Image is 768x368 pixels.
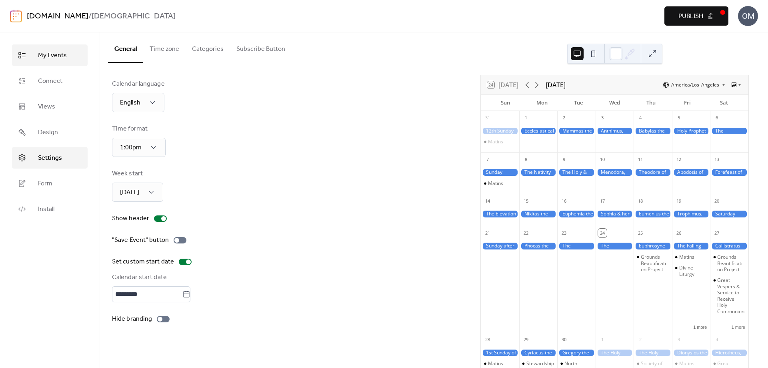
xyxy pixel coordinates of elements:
[679,265,707,277] div: Divine Liturgy
[186,32,230,62] button: Categories
[483,229,492,237] div: 21
[38,102,55,112] span: Views
[636,229,645,237] div: 25
[112,214,149,223] div: Show header
[636,155,645,164] div: 11
[717,277,745,315] div: Great Vespers & Service to Receive Holy Communion
[634,128,672,135] div: Babylas the Holy Martyr
[679,360,694,367] div: Matins
[488,180,503,187] div: Matins
[728,323,748,330] button: 1 more
[112,273,447,282] div: Calendar start date
[483,197,492,205] div: 14
[596,243,634,249] div: The Commemoration of the Miracle of the Theotokos Myrtidiotissis in Kythyra
[678,12,703,21] span: Publish
[557,169,596,176] div: The Holy & Righteous Ancestors of God, Joachim and Anna
[560,114,568,123] div: 2
[674,336,683,344] div: 3
[560,155,568,164] div: 9
[690,323,710,330] button: 1 more
[483,336,492,344] div: 28
[674,114,683,123] div: 5
[633,95,669,111] div: Thu
[12,121,88,143] a: Design
[112,79,165,89] div: Calendar language
[636,197,645,205] div: 18
[717,254,745,273] div: Grounds Beautification Project
[710,211,748,217] div: Saturday after Holy Cross
[712,229,721,237] div: 27
[483,114,492,123] div: 31
[524,95,560,111] div: Mon
[88,9,92,24] b: /
[120,186,139,199] span: [DATE]
[560,229,568,237] div: 23
[674,229,683,237] div: 26
[674,155,683,164] div: 12
[712,114,721,123] div: 6
[38,76,62,86] span: Connect
[598,229,607,237] div: 24
[598,114,607,123] div: 3
[674,197,683,205] div: 19
[27,9,88,24] a: [DOMAIN_NAME]
[669,95,706,111] div: Fri
[596,169,634,176] div: Menodora, Metrodora, & Nymphodora the Martyrs
[519,211,558,217] div: Nikitas the Great Martyr
[481,169,519,176] div: Sunday before Holy Cross
[738,6,758,26] div: OM
[598,197,607,205] div: 17
[557,350,596,356] div: Gregory the Illuminator, Bishop of Armenia
[636,114,645,123] div: 4
[710,277,748,315] div: Great Vespers & Service to Receive Holy Communion
[481,139,519,145] div: Matins
[143,32,186,62] button: Time zone
[112,124,164,134] div: Time format
[112,314,152,324] div: Hide branding
[710,254,748,273] div: Grounds Beautification Project
[488,360,503,367] div: Matins
[557,243,596,249] div: The Conception of St. John the Baptist
[38,179,52,189] span: Form
[710,128,748,135] div: The Commemoration of the Miracle Wrought by Archangel Michael in Colossae (Chonae)
[598,155,607,164] div: 10
[38,51,67,60] span: My Events
[112,169,162,179] div: Week start
[488,139,503,145] div: Matins
[672,254,710,260] div: Matins
[557,128,596,135] div: Mammas the Martyr
[10,10,22,22] img: logo
[557,211,596,217] div: Euphemia the Great Martyr
[664,6,728,26] button: Publish
[636,336,645,344] div: 2
[519,350,558,356] div: Cyriacus the Hermit of Palestine
[112,257,174,267] div: Set custom start date
[560,197,568,205] div: 16
[596,95,633,111] div: Wed
[120,141,142,154] span: 1:00pm
[672,211,710,217] div: Trophimus, Sabbatius, & Dorymedon the Martyrs
[672,350,710,356] div: Dionysios the Areopagite
[634,169,672,176] div: Theodora of Alexandria
[38,205,54,214] span: Install
[522,197,530,205] div: 15
[12,70,88,92] a: Connect
[634,243,672,249] div: Euphrosyne of Alexandria
[672,169,710,176] div: Apodosis of the Nativity of Our Most Holy Lady the Theotokos and Ever-Virgin Mary
[641,254,669,273] div: Grounds Beautification Project
[230,32,292,62] button: Subscribe Button
[712,155,721,164] div: 13
[112,235,169,245] div: "Save Event" button
[522,229,530,237] div: 22
[710,243,748,249] div: Callistratus the Martyr & his 49 Companions
[120,97,140,109] span: English
[522,336,530,344] div: 29
[546,80,566,90] div: [DATE]
[672,265,710,277] div: Divine Liturgy
[672,360,710,367] div: Matins
[598,336,607,344] div: 1
[12,198,88,220] a: Install
[522,114,530,123] div: 1
[710,350,748,356] div: Hierotheus, Bishop of Athens
[483,155,492,164] div: 7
